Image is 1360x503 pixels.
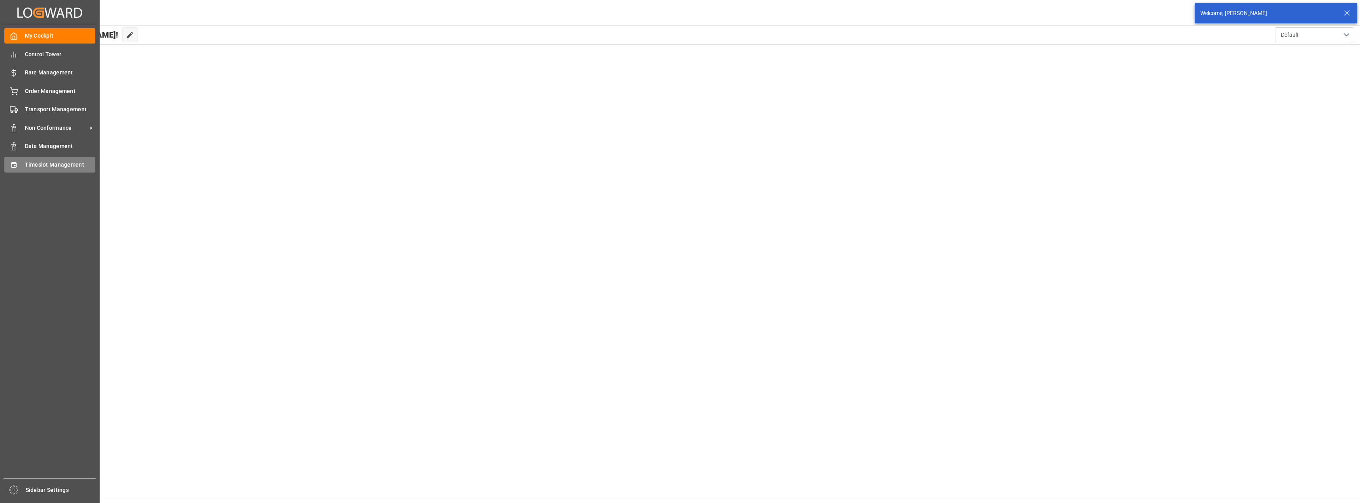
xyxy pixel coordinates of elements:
[26,486,96,494] span: Sidebar Settings
[1275,27,1354,42] button: open menu
[4,46,95,62] a: Control Tower
[4,139,95,154] a: Data Management
[4,157,95,172] a: Timeslot Management
[25,68,96,77] span: Rate Management
[4,102,95,117] a: Transport Management
[33,27,118,42] span: Hello [PERSON_NAME]!
[25,32,96,40] span: My Cockpit
[1200,9,1336,17] div: Welcome, [PERSON_NAME]
[25,105,96,114] span: Transport Management
[4,65,95,80] a: Rate Management
[25,142,96,150] span: Data Management
[25,50,96,59] span: Control Tower
[4,28,95,44] a: My Cockpit
[1281,31,1299,39] span: Default
[25,161,96,169] span: Timeslot Management
[4,83,95,99] a: Order Management
[25,124,87,132] span: Non Conformance
[25,87,96,95] span: Order Management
